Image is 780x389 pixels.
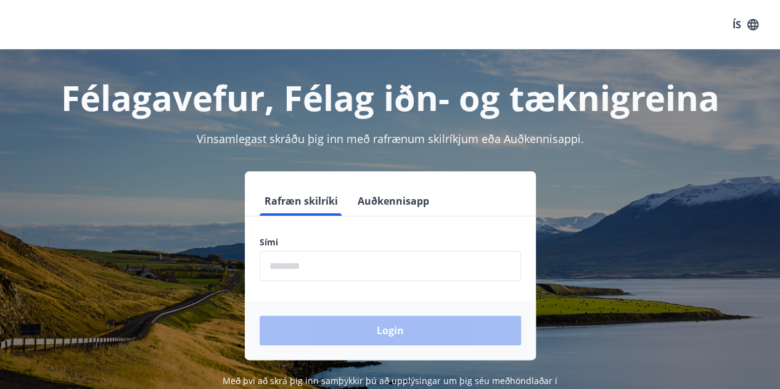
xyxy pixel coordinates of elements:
[260,186,343,216] button: Rafræn skilríki
[260,236,521,248] label: Sími
[726,14,765,36] button: ÍS
[197,131,584,146] span: Vinsamlegast skráðu þig inn með rafrænum skilríkjum eða Auðkennisappi.
[15,74,765,121] h1: Félagavefur, Félag iðn- og tæknigreina
[353,186,434,216] button: Auðkennisapp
